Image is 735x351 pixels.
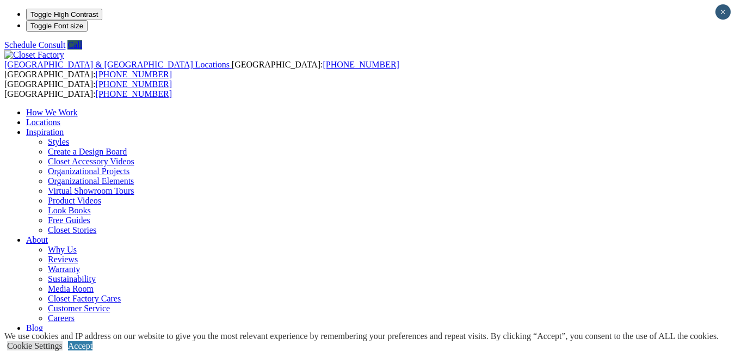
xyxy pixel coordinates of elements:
[323,60,399,69] a: [PHONE_NUMBER]
[48,255,78,264] a: Reviews
[4,40,65,50] a: Schedule Consult
[48,313,75,323] a: Careers
[26,108,78,117] a: How We Work
[48,196,101,205] a: Product Videos
[4,50,64,60] img: Closet Factory
[68,341,92,350] a: Accept
[48,294,121,303] a: Closet Factory Cares
[48,304,110,313] a: Customer Service
[26,323,43,332] a: Blog
[48,176,134,186] a: Organizational Elements
[48,274,96,284] a: Sustainability
[4,331,719,341] div: We use cookies and IP address on our website to give you the most relevant experience by remember...
[48,167,129,176] a: Organizational Projects
[48,137,69,146] a: Styles
[26,118,60,127] a: Locations
[26,9,102,20] button: Toggle High Contrast
[96,70,172,79] a: [PHONE_NUMBER]
[48,157,134,166] a: Closet Accessory Videos
[715,4,731,20] button: Close
[30,22,83,30] span: Toggle Font size
[48,206,91,215] a: Look Books
[26,235,48,244] a: About
[96,79,172,89] a: [PHONE_NUMBER]
[4,60,230,69] span: [GEOGRAPHIC_DATA] & [GEOGRAPHIC_DATA] Locations
[30,10,98,19] span: Toggle High Contrast
[4,79,172,98] span: [GEOGRAPHIC_DATA]: [GEOGRAPHIC_DATA]:
[67,40,82,50] a: Call
[7,341,63,350] a: Cookie Settings
[48,225,96,235] a: Closet Stories
[48,215,90,225] a: Free Guides
[48,245,77,254] a: Why Us
[48,186,134,195] a: Virtual Showroom Tours
[48,284,94,293] a: Media Room
[26,127,64,137] a: Inspiration
[48,147,127,156] a: Create a Design Board
[4,60,399,79] span: [GEOGRAPHIC_DATA]: [GEOGRAPHIC_DATA]:
[48,264,80,274] a: Warranty
[4,60,232,69] a: [GEOGRAPHIC_DATA] & [GEOGRAPHIC_DATA] Locations
[26,20,88,32] button: Toggle Font size
[96,89,172,98] a: [PHONE_NUMBER]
